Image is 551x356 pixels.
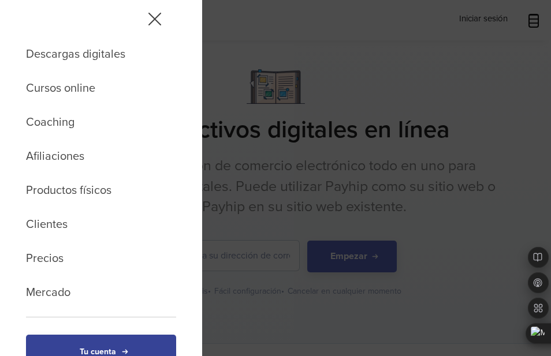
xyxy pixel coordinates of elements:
[26,113,176,133] a: Coaching
[26,181,176,201] a: Productos físicos
[26,283,176,303] a: Mercado
[26,215,176,235] a: Clientes
[26,147,176,167] a: Afiliaciones
[26,44,176,65] a: Descargas digitales
[26,249,176,269] a: Precios
[26,78,176,99] a: Cursos online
